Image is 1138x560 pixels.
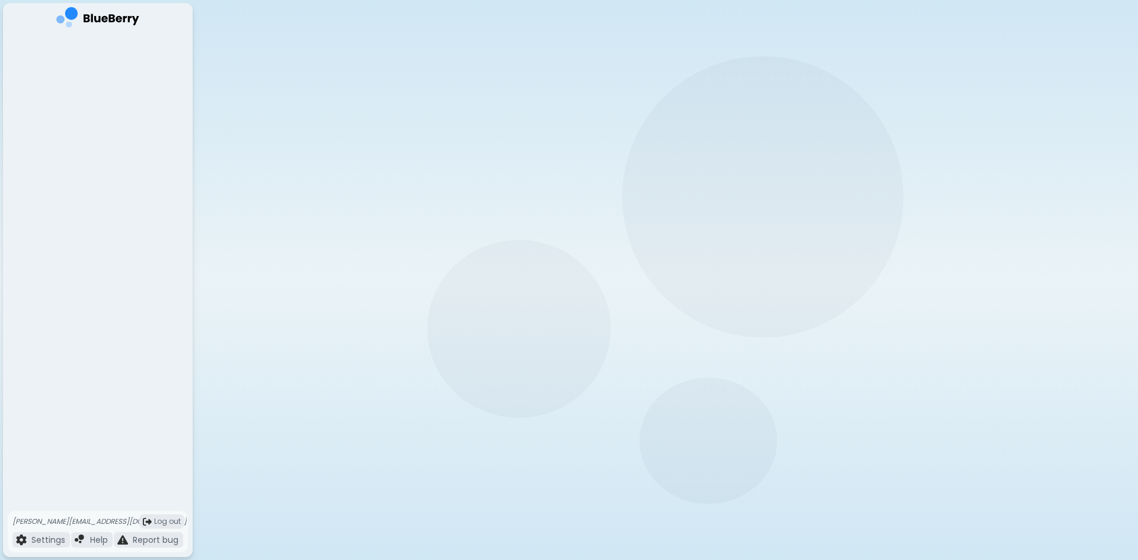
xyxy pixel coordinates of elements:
[133,535,178,545] p: Report bug
[56,7,139,31] img: company logo
[90,535,108,545] p: Help
[31,535,65,545] p: Settings
[154,517,181,526] span: Log out
[75,535,85,545] img: file icon
[16,535,27,545] img: file icon
[143,517,152,526] img: logout
[117,535,128,545] img: file icon
[12,517,187,526] p: [PERSON_NAME][EMAIL_ADDRESS][DOMAIN_NAME]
